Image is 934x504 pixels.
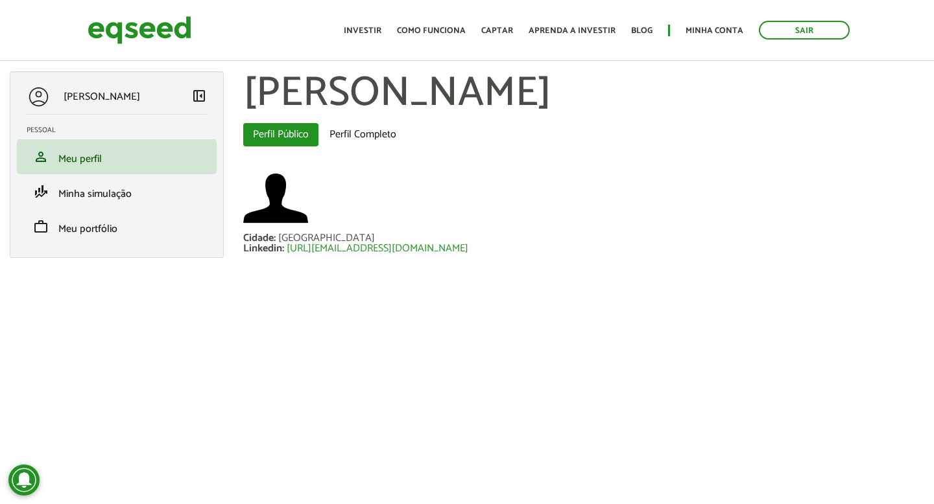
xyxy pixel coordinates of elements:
a: Investir [344,27,381,35]
div: Cidade [243,233,278,244]
span: Meu portfólio [58,220,117,238]
a: Blog [631,27,653,35]
a: Perfil Completo [320,123,406,146]
img: Foto de Felipe Bahia Diniz Gadano [243,166,308,231]
span: : [274,229,276,247]
span: Meu perfil [58,150,102,168]
li: Meu portfólio [17,209,217,244]
span: finance_mode [33,184,49,200]
li: Minha simulação [17,174,217,209]
span: Minha simulação [58,185,132,203]
span: person [33,149,49,165]
span: left_panel_close [191,88,207,104]
h1: [PERSON_NAME] [243,71,924,117]
a: Aprenda a investir [529,27,616,35]
span: : [282,240,284,257]
h2: Pessoal [27,126,217,134]
p: [PERSON_NAME] [64,91,140,103]
li: Meu perfil [17,139,217,174]
span: work [33,219,49,235]
a: workMeu portfólio [27,219,207,235]
img: EqSeed [88,13,191,47]
a: Ver perfil do usuário. [243,166,308,231]
a: [URL][EMAIL_ADDRESS][DOMAIN_NAME] [287,244,468,254]
a: Como funciona [397,27,466,35]
a: finance_modeMinha simulação [27,184,207,200]
div: [GEOGRAPHIC_DATA] [278,233,375,244]
a: Sair [759,21,850,40]
a: Minha conta [686,27,743,35]
a: Captar [481,27,513,35]
a: personMeu perfil [27,149,207,165]
a: Colapsar menu [191,88,207,106]
a: Perfil Público [243,123,318,146]
div: Linkedin [243,244,287,254]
